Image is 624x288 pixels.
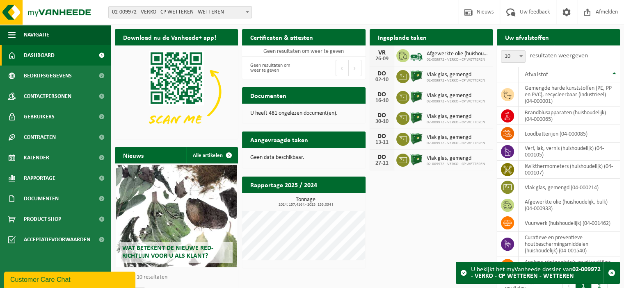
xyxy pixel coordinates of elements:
p: 1 van 10 resultaten [123,274,234,280]
span: 02-009972 - VERKO - CP WETTEREN [427,141,485,146]
span: Vlak glas, gemengd [427,155,485,162]
div: Geen resultaten om weer te geven [246,59,299,77]
div: 26-09 [374,56,390,62]
div: DO [374,70,390,77]
span: Navigatie [24,25,49,45]
h2: Certificaten & attesten [242,29,321,45]
div: U bekijkt het myVanheede dossier van [471,262,603,283]
span: 02-009972 - VERKO - CP WETTEREN [427,162,485,167]
span: Vlak glas, gemengd [427,134,485,141]
td: vlak glas, gemengd (04-000214) [519,179,620,196]
div: DO [374,133,390,140]
td: brandblusapparaten (huishoudelijk) (04-000065) [519,107,620,125]
span: Bedrijfsgegevens [24,66,72,86]
span: 02-009972 - VERKO - CP WETTEREN [427,78,485,83]
div: 02-10 [374,77,390,83]
td: Geen resultaten om weer te geven [242,45,365,57]
td: kwikthermometers (huishoudelijk) (04-000107) [519,161,620,179]
a: Bekijk rapportage [304,193,365,209]
span: Afgewerkte olie (huishoudelijk, bulk) [427,51,489,57]
label: resultaten weergeven [530,52,588,59]
span: 10 [501,51,525,62]
span: Acceptatievoorwaarden [24,229,90,250]
span: Vlak glas, gemengd [427,72,485,78]
span: Afvalstof [525,71,548,78]
span: 10 [501,50,526,63]
h2: Rapportage 2025 / 2024 [242,177,325,193]
span: Product Shop [24,209,61,229]
p: Geen data beschikbaar. [250,155,357,161]
h2: Download nu de Vanheede+ app! [115,29,224,45]
span: Vlak glas, gemengd [427,113,485,120]
span: Contracten [24,127,56,147]
h2: Aangevraagde taken [242,132,316,147]
iframe: chat widget [4,270,137,288]
td: loodbatterijen (04-000085) [519,125,620,143]
img: CR-BO-1C-1900-MET-01 [409,132,423,145]
div: 27-11 [374,161,390,166]
span: 02-009972 - VERKO - CP WETTEREN - WETTEREN [108,6,252,18]
span: Dashboard [24,45,55,66]
span: Kalender [24,147,49,168]
div: 16-10 [374,98,390,104]
span: Contactpersonen [24,86,71,107]
h2: Uw afvalstoffen [497,29,557,45]
span: 02-009972 - VERKO - CP WETTEREN - WETTEREN [109,7,251,18]
div: 13-11 [374,140,390,145]
h2: Ingeplande taken [370,29,435,45]
img: BL-LQ-LV [409,48,423,62]
img: Download de VHEPlus App [115,45,238,138]
span: Gebruikers [24,107,55,127]
img: CR-BO-1C-1900-MET-01 [409,69,423,83]
td: afgewerkte olie (huishoudelijk, bulk) (04-000933) [519,196,620,214]
span: 02-009972 - VERKO - CP WETTEREN [427,120,485,125]
td: analoge röntgenfoto’s en nitraatfilms (huishoudelijk) (04-001542) [519,256,620,274]
a: Wat betekent de nieuwe RED-richtlijn voor u als klant? [116,165,237,267]
h2: Nieuws [115,147,152,163]
div: VR [374,50,390,56]
strong: 02-009972 - VERKO - CP WETTEREN - WETTEREN [471,266,601,279]
a: Alle artikelen [186,147,237,163]
span: 2024: 157,416 t - 2025: 153,034 t [246,203,365,207]
span: Documenten [24,188,59,209]
span: 02-009972 - VERKO - CP WETTEREN [427,57,489,62]
div: DO [374,154,390,161]
td: verf, lak, vernis (huishoudelijk) (04-000105) [519,143,620,161]
img: CR-BO-1C-1900-MET-01 [409,152,423,166]
td: vuurwerk (huishoudelijk) (04-001462) [519,214,620,232]
div: DO [374,112,390,119]
button: Previous [336,60,349,76]
span: Wat betekent de nieuwe RED-richtlijn voor u als klant? [122,245,213,259]
h3: Tonnage [246,197,365,207]
button: Next [349,60,361,76]
span: 02-009972 - VERKO - CP WETTEREN [427,99,485,104]
td: gemengde harde kunststoffen (PE, PP en PVC), recycleerbaar (industrieel) (04-000001) [519,82,620,107]
div: DO [374,91,390,98]
td: curatieve en preventieve houtbeschermingsmiddelen (huishoudelijk) (04-001540) [519,232,620,256]
h2: Documenten [242,87,295,103]
div: 30-10 [374,119,390,125]
p: U heeft 481 ongelezen document(en). [250,111,357,116]
img: CR-BO-1C-1900-MET-01 [409,111,423,125]
img: CR-BO-1C-1900-MET-01 [409,90,423,104]
span: Vlak glas, gemengd [427,93,485,99]
span: Rapportage [24,168,55,188]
